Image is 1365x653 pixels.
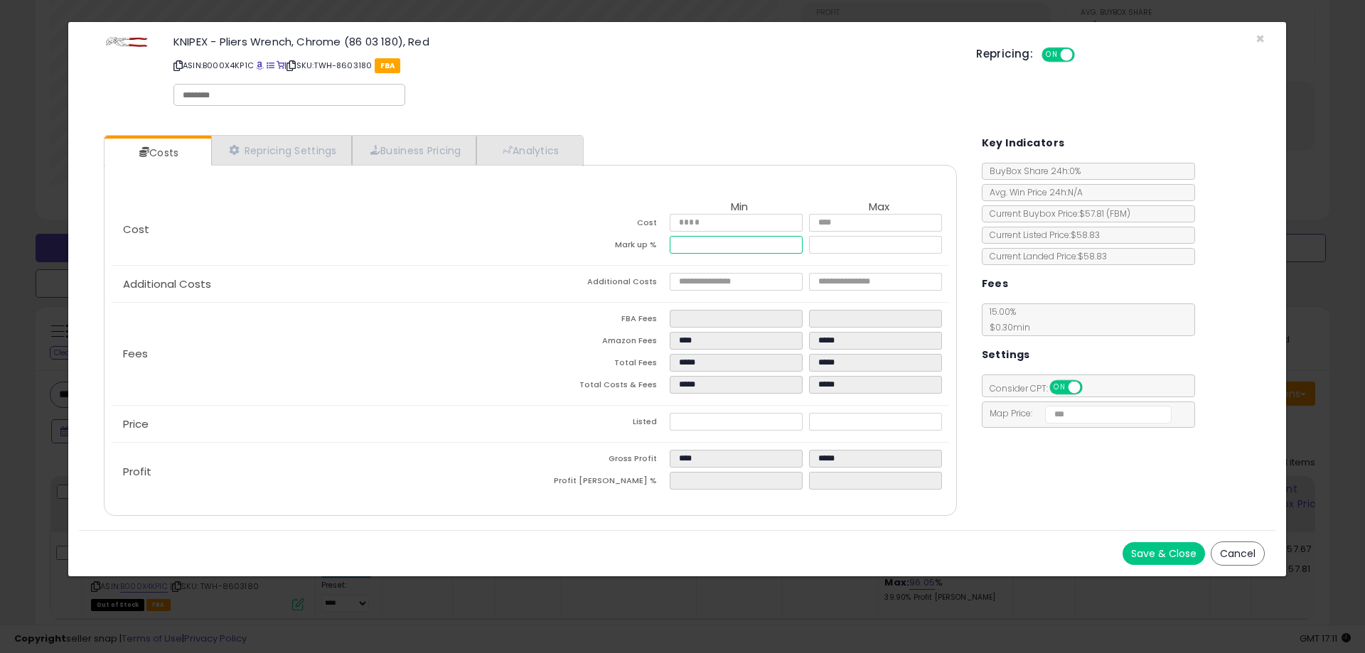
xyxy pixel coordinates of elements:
[1051,382,1069,394] span: ON
[530,214,670,236] td: Cost
[173,54,955,77] p: ASIN: B000X4KP1C | SKU: TWH-8603180
[530,376,670,398] td: Total Costs & Fees
[983,306,1030,333] span: 15.00 %
[983,186,1083,198] span: Avg. Win Price 24h: N/A
[1079,207,1130,220] span: $57.81
[983,250,1107,262] span: Current Landed Price: $58.83
[112,224,530,235] p: Cost
[105,36,148,48] img: 31yFAdKZPeL._SL60_.jpg
[173,36,955,47] h3: KNIPEX - Pliers Wrench, Chrome (86 03 180), Red
[277,60,284,71] a: Your listing only
[112,466,530,477] p: Profit
[1080,382,1103,394] span: OFF
[112,419,530,430] p: Price
[530,332,670,354] td: Amazon Fees
[375,58,401,73] span: FBA
[530,354,670,376] td: Total Fees
[1123,542,1205,565] button: Save & Close
[1043,49,1061,61] span: ON
[530,472,670,494] td: Profit [PERSON_NAME] %
[1106,207,1130,220] span: ( FBM )
[112,348,530,360] p: Fees
[530,310,670,332] td: FBA Fees
[352,136,476,165] a: Business Pricing
[105,139,210,167] a: Costs
[1211,541,1265,566] button: Cancel
[1073,49,1096,61] span: OFF
[256,60,264,71] a: BuyBox page
[983,229,1100,241] span: Current Listed Price: $58.83
[982,275,1009,293] h5: Fees
[476,136,582,165] a: Analytics
[983,207,1130,220] span: Current Buybox Price:
[530,273,670,295] td: Additional Costs
[983,165,1081,177] span: BuyBox Share 24h: 0%
[982,134,1065,152] h5: Key Indicators
[983,382,1101,394] span: Consider CPT:
[809,201,948,214] th: Max
[267,60,274,71] a: All offer listings
[530,413,670,435] td: Listed
[983,321,1030,333] span: $0.30 min
[112,279,530,290] p: Additional Costs
[983,407,1172,419] span: Map Price:
[211,136,352,165] a: Repricing Settings
[1256,28,1265,49] span: ×
[976,48,1033,60] h5: Repricing:
[530,450,670,472] td: Gross Profit
[670,201,809,214] th: Min
[530,236,670,258] td: Mark up %
[982,346,1030,364] h5: Settings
